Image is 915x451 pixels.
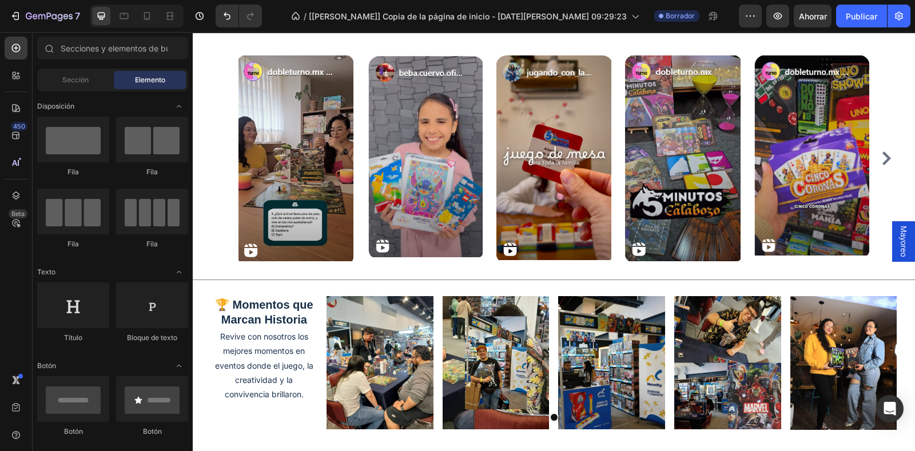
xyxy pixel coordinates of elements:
[146,167,158,176] font: Fila
[365,264,472,397] img: gempages_565491556488840370-8ce37042-5e10-4666-9cd6-7fc105671f3d.jpg
[67,240,79,248] font: Fila
[143,427,162,436] font: Botón
[37,361,56,370] font: Botón
[562,23,677,224] img: gempages_565491556488840370-946497c9-2ca5-4542-8d5b-a0c855b446ab.png
[22,266,121,294] strong: 🏆 Momentos que Marcan Historia
[685,117,703,135] button: Carousel Next Arrow
[64,333,82,342] font: Título
[170,97,188,115] span: Abrir con palanca
[37,37,188,59] input: Secciones y elementos de búsqueda
[46,23,161,230] img: Amigos jugando el juego de maratón
[135,75,165,84] font: Elemento
[62,75,89,84] font: Sección
[13,122,25,130] font: 450
[5,5,85,27] button: 7
[19,297,124,369] p: Revive con nosotros los mejores momentos en eventos donde el juego, la creatividad y la convivenc...
[846,11,877,21] font: Publicar
[146,240,158,248] font: Fila
[666,11,695,20] font: Borrador
[432,23,548,229] img: gempages_565491556488840370-a4bdda80-6e12-4ed0-996b-545b135986db.png
[67,167,79,176] font: Fila
[193,32,915,451] iframe: Área de diseño
[794,5,832,27] button: Ahorrar
[358,382,365,389] button: Dot
[304,23,419,228] img: jugando 5 minutos pásala, diversión en familia
[705,194,717,225] span: Mayoreo
[134,264,241,397] img: gempages_565491556488840370-02ac24fb-9bb0-45aa-86f7-8871b1204816.jpg
[64,427,83,436] font: Botón
[46,23,161,230] a: Jugando Maratón Clásico
[127,333,177,342] font: Bloque de texto
[170,357,188,375] span: Abrir con palanca
[799,11,827,21] font: Ahorrar
[174,23,290,226] a: Novelty Instagram
[250,264,357,397] img: gempages_565491556488840370-3f74057f-ed09-4745-9d9b-fd01fdee337b.jpg
[836,5,887,27] button: Publicar
[482,264,588,397] img: gempages_565491556488840370-bfa59568-141d-4044-8acf-0b28b4c1bd84.jpg
[37,268,55,276] font: Texto
[876,395,904,422] div: Abrir Intercom Messenger
[309,11,627,21] font: [[PERSON_NAME]] Copia de la página de inicio - [DATE][PERSON_NAME] 09:29:23
[11,210,25,218] font: Beta
[598,264,705,398] img: gempages_565491556488840370-7f3671da-4f25-4e88-9d36-525258bd8479.jpg
[304,11,307,21] font: /
[216,5,262,27] div: Deshacer/Rehacer
[75,10,80,22] font: 7
[304,23,419,228] a: reto 5 segundos pásala
[170,263,188,281] span: Abrir con palanca
[37,102,74,110] font: Disposición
